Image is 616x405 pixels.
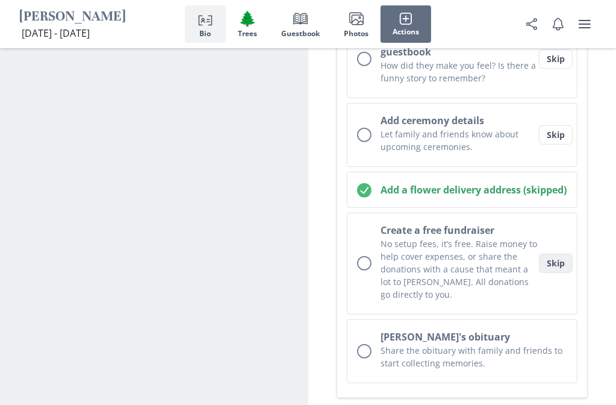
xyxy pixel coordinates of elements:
p: Share the obituary with family and friends to start collecting memories. [381,344,568,369]
button: Leave a comment in the guestbookHow did they make you feel? Is there a funny story to remember? [347,20,578,98]
span: Bio [200,30,211,38]
button: Photos [332,5,381,43]
button: Add a flower delivery address (skipped) [347,172,578,208]
button: Trees [226,5,269,43]
h2: Add a flower delivery address (skipped) [381,183,568,197]
svg: Checked circle [357,183,372,198]
div: Unchecked circle [357,344,372,359]
span: Guestbook [281,30,320,38]
button: Notifications [546,12,570,36]
p: How did they make you feel? Is there a funny story to remember? [381,59,539,84]
h1: [PERSON_NAME] [19,8,126,27]
button: Bio [185,5,226,43]
h2: Add ceremony details [381,113,539,128]
div: Unchecked circle [357,128,372,142]
button: [PERSON_NAME]'s obituaryShare the obituary with family and friends to start collecting memories. [347,319,578,383]
span: Tree [238,10,257,27]
div: Unchecked circle [357,256,372,271]
span: Photos [344,30,369,38]
p: Let family and friends know about upcoming ceremonies. [381,128,539,153]
button: Guestbook [269,5,332,43]
button: Actions [381,5,431,43]
button: Create a free fundraiserNo setup fees, it’s free. Raise money to help cover expenses, or share th... [347,213,578,315]
button: Share Obituary [520,12,544,36]
button: user menu [573,12,597,36]
h2: [PERSON_NAME]'s obituary [381,330,568,344]
button: Skip [539,254,573,273]
span: Trees [238,30,257,38]
button: Skip [539,125,573,145]
span: Actions [393,28,419,36]
div: Unchecked circle [357,52,372,66]
h2: Create a free fundraiser [381,223,539,237]
button: Add ceremony detailsLet family and friends know about upcoming ceremonies. [347,103,578,167]
button: Skip [539,49,573,69]
p: No setup fees, it’s free. Raise money to help cover expenses, or share the donations with a cause... [381,237,539,301]
span: [DATE] - [DATE] [22,27,90,40]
